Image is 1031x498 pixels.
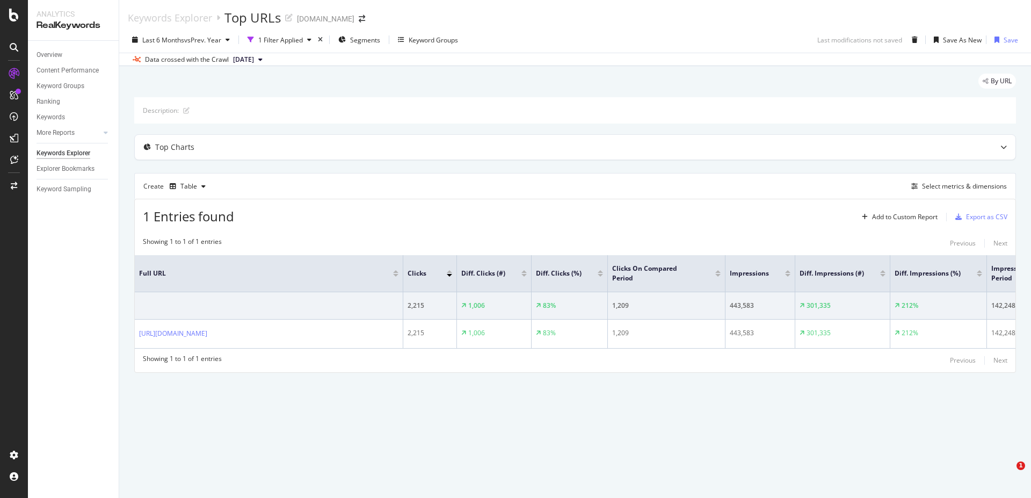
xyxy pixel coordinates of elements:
span: Last 6 Months [142,35,184,45]
div: 2,215 [408,328,452,338]
div: 1,209 [612,301,721,311]
iframe: Intercom live chat [994,461,1020,487]
button: Next [993,237,1007,250]
div: 1,006 [468,328,485,338]
a: Keyword Sampling [37,184,111,195]
div: Keywords [37,112,65,123]
div: Export as CSV [966,212,1007,221]
div: Keyword Groups [409,35,458,45]
button: [DATE] [229,53,267,66]
button: Export as CSV [951,208,1007,226]
a: Keywords Explorer [128,12,212,24]
div: Save [1004,35,1018,45]
span: Clicks [408,269,431,278]
div: 2,215 [408,301,452,311]
button: Last 6 MonthsvsPrev. Year [128,31,234,48]
button: Previous [950,237,976,250]
div: 1,006 [468,301,485,311]
button: Select metrics & dimensions [907,180,1007,193]
a: Overview [37,49,111,61]
a: [URL][DOMAIN_NAME] [139,328,207,339]
div: 301,335 [807,328,831,338]
div: 301,335 [807,301,831,311]
div: Table [180,183,197,190]
span: 1 Entries found [143,207,234,225]
button: Save As New [930,31,982,48]
span: Segments [350,35,380,45]
a: Explorer Bookmarks [37,163,111,175]
span: 1 [1017,461,1025,470]
a: Keywords Explorer [37,148,111,159]
div: 443,583 [730,301,790,311]
div: Previous [950,356,976,365]
button: Add to Custom Report [858,208,938,226]
a: Keyword Groups [37,81,111,92]
div: 83% [543,328,556,338]
div: 212% [902,328,918,338]
div: Showing 1 to 1 of 1 entries [143,237,222,250]
div: legacy label [978,74,1016,89]
span: Full URL [139,269,377,278]
div: 212% [902,301,918,311]
div: 443,583 [730,328,790,338]
a: Content Performance [37,65,111,76]
div: Keywords Explorer [37,148,90,159]
button: Next [993,354,1007,367]
button: Keyword Groups [394,31,462,48]
div: Description: [143,106,179,115]
span: Diff. Clicks (%) [536,269,582,278]
div: 1 Filter Applied [258,35,303,45]
div: Overview [37,49,62,61]
div: [DOMAIN_NAME] [297,13,354,24]
div: 1,209 [612,328,721,338]
span: Impressions [730,269,769,278]
span: Diff. Impressions (%) [895,269,961,278]
div: Keyword Sampling [37,184,91,195]
div: Next [993,239,1007,248]
div: RealKeywords [37,19,110,32]
div: Add to Custom Report [872,214,938,220]
span: By URL [991,78,1012,84]
button: Segments [334,31,384,48]
div: Content Performance [37,65,99,76]
button: Save [990,31,1018,48]
span: Clicks On Compared Period [612,264,699,283]
button: Previous [950,354,976,367]
span: Diff. Impressions (#) [800,269,864,278]
div: times [316,34,325,45]
button: Table [165,178,210,195]
div: Previous [950,239,976,248]
a: Keywords [37,112,111,123]
div: Showing 1 to 1 of 1 entries [143,354,222,367]
span: Diff. Clicks (#) [461,269,505,278]
span: vs Prev. Year [184,35,221,45]
div: Data crossed with the Crawl [145,55,229,64]
div: More Reports [37,127,75,139]
span: 2025 Aug. 31st [233,55,254,64]
a: More Reports [37,127,100,139]
div: Analytics [37,9,110,19]
div: Next [993,356,1007,365]
div: 83% [543,301,556,311]
a: Ranking [37,96,111,107]
div: Top Charts [155,142,194,153]
div: Last modifications not saved [817,35,902,45]
div: Top URLs [224,9,281,27]
div: Ranking [37,96,60,107]
div: Keyword Groups [37,81,84,92]
div: Save As New [943,35,982,45]
button: 1 Filter Applied [243,31,316,48]
div: Explorer Bookmarks [37,163,95,175]
div: arrow-right-arrow-left [359,15,365,23]
div: Create [143,178,210,195]
div: Select metrics & dimensions [922,182,1007,191]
